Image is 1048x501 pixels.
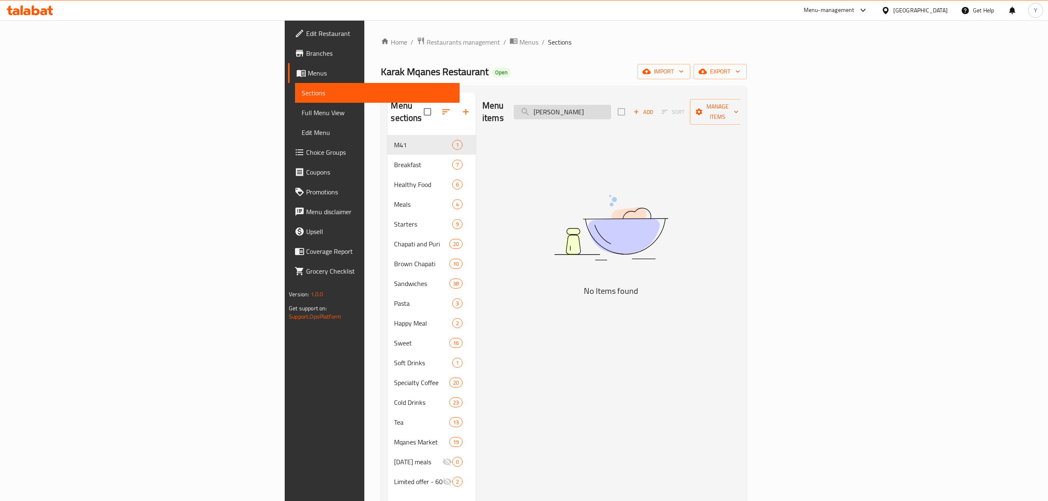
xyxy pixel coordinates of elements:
[288,162,460,182] a: Coupons
[453,161,462,169] span: 7
[288,63,460,83] a: Menus
[288,222,460,241] a: Upsell
[394,397,449,407] div: Cold Drinks
[548,37,571,47] span: Sections
[387,432,476,452] div: Mqanes Market19
[542,37,545,47] li: /
[656,106,690,118] span: Select section first
[394,477,442,487] div: Limited offer - 60% off
[449,259,463,269] div: items
[306,28,453,38] span: Edit Restaurant
[308,68,453,78] span: Menus
[453,141,462,149] span: 1
[453,220,462,228] span: 9
[394,417,449,427] div: Tea
[387,175,476,194] div: Healthy Food6
[449,239,463,249] div: items
[394,457,442,467] div: Ramadan meals
[387,214,476,234] div: Starters9
[804,5,854,15] div: Menu-management
[452,219,463,229] div: items
[453,181,462,189] span: 6
[450,438,462,446] span: 19
[306,167,453,177] span: Coupons
[387,132,476,495] nav: Menu sections
[381,37,746,47] nav: breadcrumb
[452,477,463,487] div: items
[394,338,449,348] div: Sweet
[387,412,476,432] div: Tea13
[387,373,476,392] div: Specialty Coffee20
[387,333,476,353] div: Sweet16
[450,399,462,406] span: 23
[453,319,462,327] span: 2
[295,83,460,103] a: Sections
[394,199,452,209] span: Meals
[394,318,452,328] span: Happy Meal
[453,458,462,466] span: 0
[452,160,463,170] div: items
[450,379,462,387] span: 20
[387,254,476,274] div: Brown Chapati10
[394,219,452,229] span: Starters
[295,123,460,142] a: Edit Menu
[450,240,462,248] span: 20
[449,279,463,288] div: items
[453,300,462,307] span: 3
[387,452,476,472] div: [DATE] meals0
[288,24,460,43] a: Edit Restaurant
[394,378,449,388] span: Specialty Coffee
[492,68,511,78] div: Open
[288,241,460,261] a: Coverage Report
[289,311,341,322] a: Support.OpsPlatform
[394,259,449,269] span: Brown Chapati
[503,37,506,47] li: /
[690,99,745,125] button: Manage items
[442,457,452,467] svg: Inactive section
[306,266,453,276] span: Grocery Checklist
[394,279,449,288] span: Sandwiches
[700,66,740,77] span: export
[453,478,462,486] span: 2
[630,106,656,118] button: Add
[508,284,714,298] h5: No Items found
[436,102,456,122] span: Sort sections
[637,64,690,79] button: import
[508,173,714,282] img: dish.svg
[387,392,476,412] div: Cold Drinks23
[394,239,449,249] span: Chapati and Puri
[288,202,460,222] a: Menu disclaimer
[449,338,463,348] div: items
[394,298,452,308] span: Pasta
[452,318,463,328] div: items
[288,43,460,63] a: Branches
[387,293,476,313] div: Pasta3
[387,194,476,214] div: Meals4
[427,37,500,47] span: Restaurants management
[442,477,452,487] svg: Inactive section
[387,472,476,492] div: Limited offer - 60% off2
[302,108,453,118] span: Full Menu View
[492,69,511,76] span: Open
[306,187,453,197] span: Promotions
[387,135,476,155] div: M411
[289,303,327,314] span: Get support on:
[288,142,460,162] a: Choice Groups
[387,274,476,293] div: Sandwiches38
[306,227,453,236] span: Upsell
[394,437,449,447] span: Mqanes Market
[644,66,684,77] span: import
[387,234,476,254] div: Chapati and Puri20
[295,103,460,123] a: Full Menu View
[694,64,747,79] button: export
[394,358,452,368] span: Soft Drinks
[394,180,452,189] span: Healthy Food
[630,106,656,118] span: Add item
[449,378,463,388] div: items
[387,155,476,175] div: Breakfast7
